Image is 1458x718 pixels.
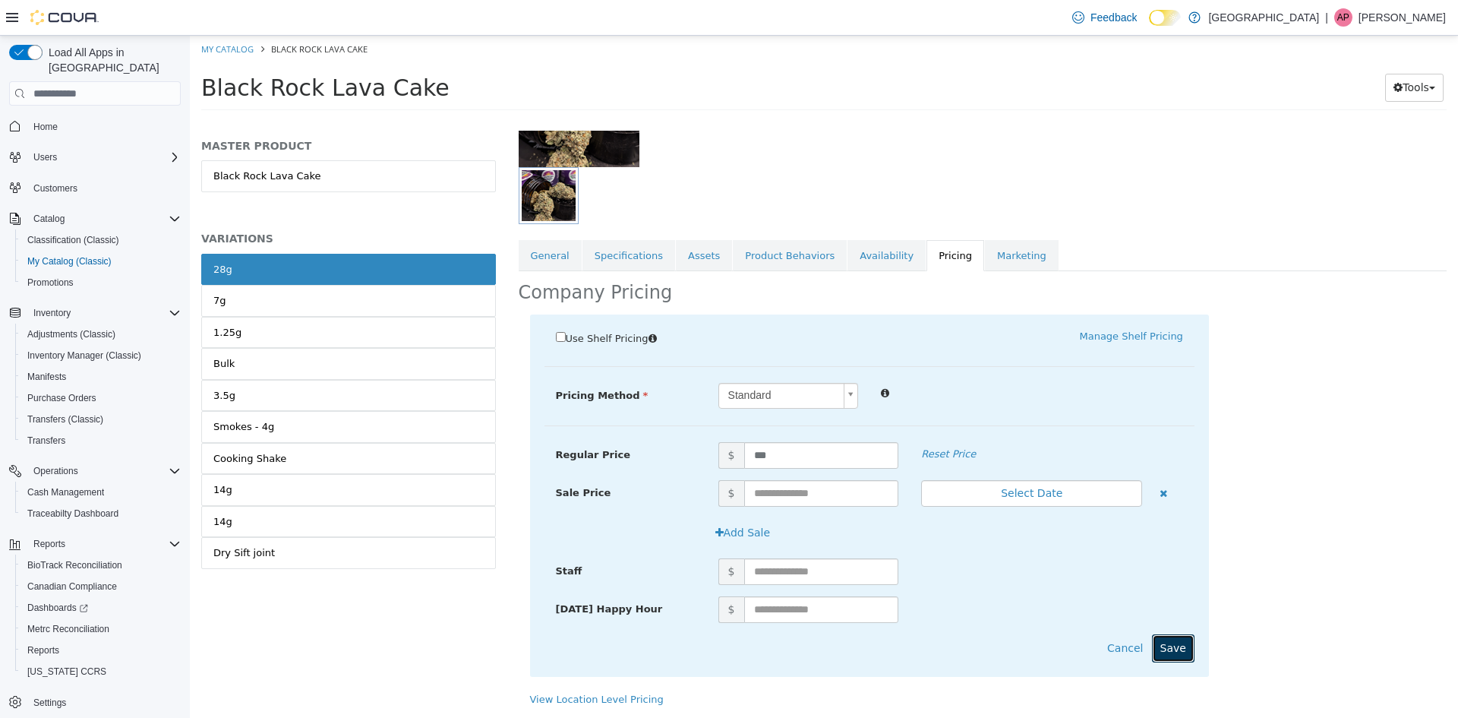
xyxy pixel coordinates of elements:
[21,620,115,638] a: Metrc Reconciliation
[21,504,125,523] a: Traceabilty Dashboard
[21,556,181,574] span: BioTrack Reconciliation
[27,462,84,480] button: Operations
[1090,10,1137,25] span: Feedback
[11,103,306,117] h5: MASTER PRODUCT
[21,389,181,407] span: Purchase Orders
[1325,8,1328,27] p: |
[33,538,65,550] span: Reports
[21,577,123,596] a: Canadian Compliance
[21,620,181,638] span: Metrc Reconciliation
[21,577,181,596] span: Canadian Compliance
[529,561,554,587] span: $
[21,252,181,270] span: My Catalog (Classic)
[27,304,181,322] span: Inventory
[366,296,376,306] input: Use Shelf Pricing
[27,559,122,571] span: BioTrack Reconciliation
[27,210,71,228] button: Catalog
[21,325,181,343] span: Adjustments (Classic)
[24,510,85,525] div: Dry Sift joint
[24,416,96,431] div: Cooking Shake
[21,483,110,501] a: Cash Management
[81,8,178,19] span: Black Rock Lava Cake
[15,555,187,576] button: BioTrack Reconciliation
[366,413,440,425] span: Regular Price
[21,231,181,249] span: Classification (Classic)
[27,413,103,425] span: Transfers (Classic)
[21,389,103,407] a: Purchase Orders
[27,148,63,166] button: Users
[33,213,65,225] span: Catalog
[15,430,187,451] button: Transfers
[27,392,96,404] span: Purchase Orders
[731,413,786,424] em: Reset Price
[33,697,66,709] span: Settings
[529,523,554,549] span: $
[3,177,187,199] button: Customers
[24,258,36,273] div: 7g
[21,504,181,523] span: Traceabilty Dashboard
[366,451,421,463] span: Sale Price
[21,483,181,501] span: Cash Management
[795,204,869,236] a: Marketing
[529,444,554,471] span: $
[11,196,306,210] h5: VARIATIONS
[21,599,181,617] span: Dashboards
[27,694,72,712] a: Settings
[30,10,99,25] img: Cova
[21,410,109,429] a: Transfers (Classic)
[21,641,181,659] span: Reports
[529,347,668,373] a: Standard
[15,229,187,251] button: Classification (Classic)
[27,580,117,593] span: Canadian Compliance
[27,371,66,383] span: Manifests
[329,204,392,236] a: General
[731,444,952,471] button: Select Date
[3,533,187,555] button: Reports
[11,39,260,65] span: Black Rock Lava Cake
[27,148,181,166] span: Users
[15,482,187,503] button: Cash Management
[27,328,115,340] span: Adjustments (Classic)
[1359,8,1446,27] p: [PERSON_NAME]
[11,8,64,19] a: My Catalog
[329,245,483,269] h2: Company Pricing
[24,226,43,242] div: 28g
[27,462,181,480] span: Operations
[24,479,43,494] div: 14g
[366,568,473,579] span: [DATE] Happy Hour
[27,486,104,498] span: Cash Management
[3,460,187,482] button: Operations
[21,231,125,249] a: Classification (Classic)
[15,503,187,524] button: Traceabilty Dashboard
[21,274,181,292] span: Promotions
[24,353,46,368] div: 3.5g
[889,295,993,306] a: Manage Shelf Pricing
[21,368,72,386] a: Manifests
[24,447,43,462] div: 14g
[3,115,187,137] button: Home
[27,623,109,635] span: Metrc Reconciliation
[1334,8,1352,27] div: Alyssa Poage
[27,210,181,228] span: Catalog
[3,208,187,229] button: Catalog
[21,556,128,574] a: BioTrack Reconciliation
[15,324,187,345] button: Adjustments (Classic)
[517,483,589,511] button: Add Sale
[366,354,459,365] span: Pricing Method
[27,693,181,712] span: Settings
[27,535,181,553] span: Reports
[393,204,485,236] a: Specifications
[1195,38,1254,66] button: Tools
[24,321,45,336] div: Bulk
[27,644,59,656] span: Reports
[21,410,181,429] span: Transfers (Classic)
[27,179,181,198] span: Customers
[15,387,187,409] button: Purchase Orders
[1149,26,1150,27] span: Dark Mode
[909,599,961,627] button: Cancel
[340,658,474,669] a: View Location Level Pricing
[27,350,141,362] span: Inventory Manager (Classic)
[543,204,657,236] a: Product Behaviors
[33,465,78,477] span: Operations
[27,304,77,322] button: Inventory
